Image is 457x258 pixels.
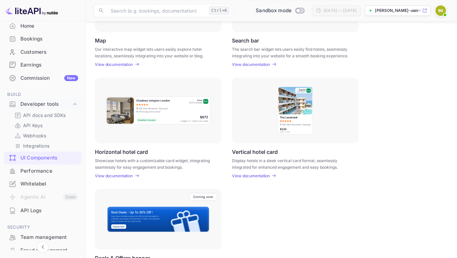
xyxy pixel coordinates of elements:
[23,122,43,129] p: API Keys
[4,99,81,110] div: Developer tools
[4,178,81,190] a: Whitelabel
[14,122,76,129] a: API Keys
[20,22,78,30] div: Home
[12,110,79,120] div: API docs and SDKs
[4,244,81,256] a: Fraud management
[95,62,133,67] p: View documentation
[20,100,71,108] div: Developer tools
[4,224,81,231] span: Security
[95,173,135,178] a: View documentation
[232,173,272,178] a: View documentation
[253,7,307,14] div: Switch to Production mode
[95,46,213,58] p: Our interactive map widget lets users easily explore hotel locations, seamlessly integrating into...
[20,207,78,215] div: API Logs
[23,112,66,119] p: API docs and SDKs
[20,167,78,175] div: Performance
[23,142,49,149] p: Integrations
[4,165,81,178] div: Performance
[232,158,350,169] p: Display hotels in a sleek vertical card format, seamlessly integrated for enhanced engagement and...
[4,165,81,177] a: Performance
[12,121,79,130] div: API Keys
[95,149,148,155] p: Horizontal hotel card
[107,4,206,17] input: Search (e.g. bookings, documentation)
[4,59,81,72] div: Earnings
[4,204,81,216] a: API Logs
[20,61,78,69] div: Earnings
[232,62,270,67] p: View documentation
[324,8,357,14] div: [DATE] — [DATE]
[4,46,81,59] div: Customers
[435,5,446,16] img: Sean User
[20,35,78,43] div: Bookings
[107,206,210,232] img: Banner Frame
[209,6,229,15] div: Ctrl+K
[95,158,213,169] p: Showcase hotels with a customizable card widget, integrating seamlessly for easy engagement and b...
[4,91,81,98] span: Build
[4,20,81,33] div: Home
[232,173,270,178] p: View documentation
[232,37,259,43] p: Search bar
[4,59,81,71] a: Earnings
[14,112,76,119] a: API docs and SDKs
[105,96,211,125] img: Horizontal hotel card Frame
[64,75,78,81] div: New
[14,142,76,149] a: Integrations
[23,132,46,139] p: Webhooks
[20,154,78,162] div: UI Components
[95,173,133,178] p: View documentation
[4,231,81,244] div: Team management
[12,141,79,151] div: Integrations
[4,20,81,32] a: Home
[4,46,81,58] a: Customers
[4,33,81,45] a: Bookings
[4,72,81,85] div: CommissionNew
[4,72,81,84] a: CommissionNew
[37,241,49,253] button: Collapse navigation
[95,37,106,43] p: Map
[256,7,292,14] span: Sandbox mode
[4,152,81,164] a: UI Components
[20,247,78,254] div: Fraud management
[20,180,78,188] div: Whitelabel
[232,46,350,58] p: The search bar widget lets users easily find hotels, seamlessly integrating into your website for...
[193,195,213,199] p: Coming soon
[95,62,135,67] a: View documentation
[12,131,79,140] div: Webhooks
[232,149,278,155] p: Vertical hotel card
[4,231,81,243] a: Team management
[14,132,76,139] a: Webhooks
[20,48,78,56] div: Customers
[5,5,58,16] img: LiteAPI logo
[375,8,421,14] p: [PERSON_NAME]-user-76d4v.nuitee...
[20,234,78,241] div: Team management
[20,74,78,82] div: Commission
[277,86,313,135] img: Vertical hotel card Frame
[232,62,272,67] a: View documentation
